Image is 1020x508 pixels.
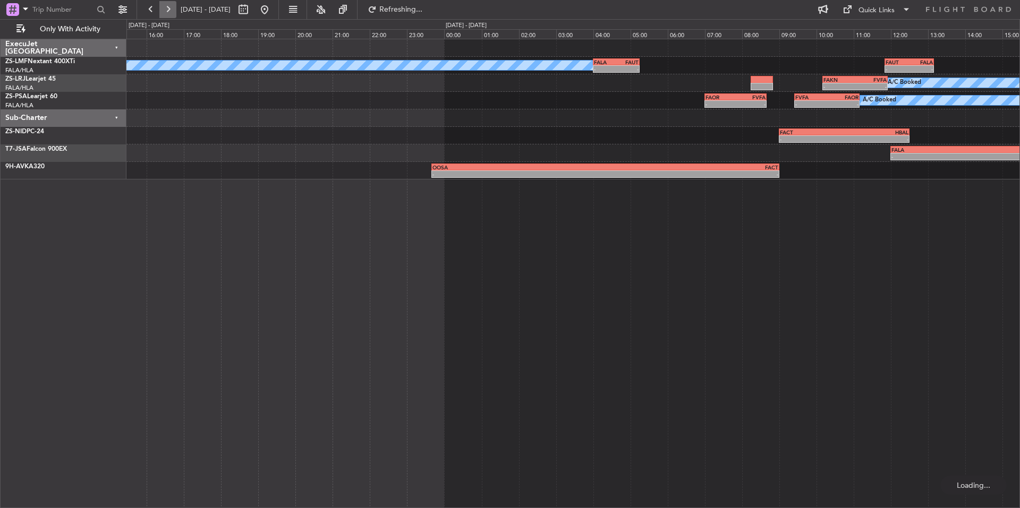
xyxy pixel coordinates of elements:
[854,29,891,39] div: 11:00
[742,29,779,39] div: 08:00
[780,136,844,142] div: -
[5,93,57,100] a: ZS-PSALearjet 60
[616,59,639,65] div: FAUT
[668,29,705,39] div: 06:00
[844,129,908,135] div: HBAL
[5,128,27,135] span: ZS-NID
[616,66,639,72] div: -
[5,76,56,82] a: ZS-LRJLearjet 45
[370,29,407,39] div: 22:00
[891,29,928,39] div: 12:00
[181,5,231,14] span: [DATE] - [DATE]
[258,29,295,39] div: 19:00
[444,29,481,39] div: 00:00
[827,94,859,100] div: FAOR
[837,1,916,18] button: Quick Links
[827,101,859,107] div: -
[379,6,423,13] span: Refreshing...
[363,1,427,18] button: Refreshing...
[823,83,855,90] div: -
[32,2,93,18] input: Trip Number
[891,153,968,160] div: -
[5,84,33,92] a: FALA/HLA
[28,25,112,33] span: Only With Activity
[940,476,1007,495] div: Loading...
[5,58,28,65] span: ZS-LMF
[736,94,766,100] div: FVFA
[147,29,184,39] div: 16:00
[482,29,519,39] div: 01:00
[221,29,258,39] div: 18:00
[928,29,965,39] div: 13:00
[5,58,75,65] a: ZS-LMFNextant 400XTi
[886,59,909,65] div: FAUT
[407,29,444,39] div: 23:00
[5,128,44,135] a: ZS-NIDPC-24
[888,75,921,91] div: A/C Booked
[5,163,29,170] span: 9H-AVK
[965,29,1002,39] div: 14:00
[795,94,827,100] div: FVFA
[446,21,487,30] div: [DATE] - [DATE]
[5,146,67,152] a: T7-JSAFalcon 900EX
[909,59,933,65] div: FALA
[519,29,556,39] div: 02:00
[779,29,817,39] div: 09:00
[855,83,887,90] div: -
[594,59,616,65] div: FALA
[129,21,169,30] div: [DATE] - [DATE]
[858,5,895,16] div: Quick Links
[5,93,27,100] span: ZS-PSA
[594,66,616,72] div: -
[333,29,370,39] div: 21:00
[891,147,968,153] div: FALA
[12,21,115,38] button: Only With Activity
[593,29,631,39] div: 04:00
[780,129,844,135] div: FACT
[605,164,778,170] div: FACT
[5,101,33,109] a: FALA/HLA
[295,29,333,39] div: 20:00
[736,101,766,107] div: -
[631,29,668,39] div: 05:00
[605,171,778,177] div: -
[705,101,736,107] div: -
[705,29,742,39] div: 07:00
[5,76,25,82] span: ZS-LRJ
[817,29,854,39] div: 10:00
[863,92,896,108] div: A/C Booked
[844,136,908,142] div: -
[109,29,147,39] div: 15:00
[855,76,887,83] div: FVFA
[795,101,827,107] div: -
[823,76,855,83] div: FAKN
[886,66,909,72] div: -
[5,163,45,170] a: 9H-AVKA320
[184,29,221,39] div: 17:00
[909,66,933,72] div: -
[705,94,736,100] div: FAOR
[432,164,605,170] div: OOSA
[5,66,33,74] a: FALA/HLA
[432,171,605,177] div: -
[556,29,593,39] div: 03:00
[5,146,27,152] span: T7-JSA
